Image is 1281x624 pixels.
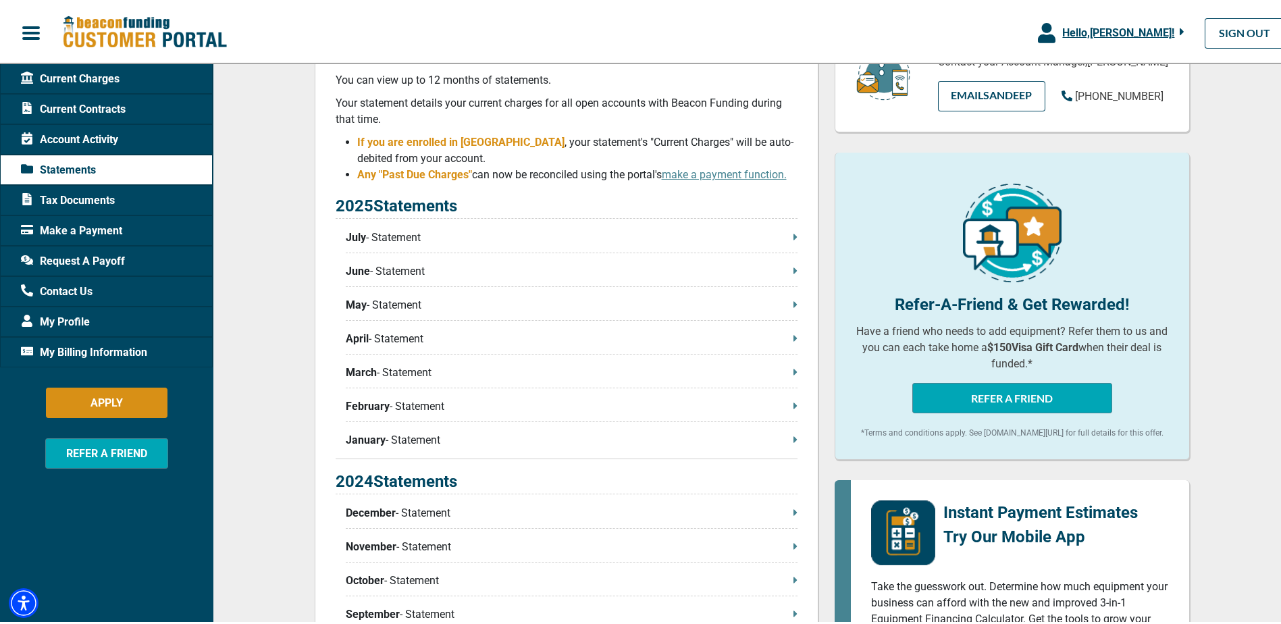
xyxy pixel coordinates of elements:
[963,181,1062,280] img: refer-a-friend-icon.png
[346,261,370,277] span: June
[21,159,96,176] span: Statements
[346,502,396,519] span: December
[9,586,38,615] div: Accessibility Menu
[21,99,126,115] span: Current Contracts
[357,133,793,162] span: , your statement's "Current Charges" will be auto-debited from your account.
[346,502,798,519] p: - Statement
[336,93,798,125] p: Your statement details your current charges for all open accounts with Beacon Funding during that...
[346,430,798,446] p: - Statement
[938,78,1045,109] a: EMAILSandeep
[357,165,472,178] span: Any "Past Due Charges"
[662,165,787,178] a: make a payment function.
[336,467,798,492] p: 2024 Statements
[1075,87,1164,100] span: [PHONE_NUMBER]
[346,604,400,620] span: September
[21,68,120,84] span: Current Charges
[357,133,565,146] span: If you are enrolled in [GEOGRAPHIC_DATA]
[62,13,227,47] img: Beacon Funding Customer Portal Logo
[856,290,1169,314] p: Refer-A-Friend & Get Rewarded!
[1062,24,1174,36] span: Hello, [PERSON_NAME] !
[856,321,1169,369] p: Have a friend who needs to add equipment? Refer them to us and you can each take home a when thei...
[336,70,798,86] p: You can view up to 12 months of statements.
[21,190,115,206] span: Tax Documents
[346,328,798,344] p: - Statement
[943,498,1138,522] p: Instant Payment Estimates
[21,220,122,236] span: Make a Payment
[943,522,1138,546] p: Try Our Mobile App
[336,191,798,216] p: 2025 Statements
[21,129,118,145] span: Account Activity
[346,536,396,552] span: November
[912,380,1112,411] button: REFER A FRIEND
[346,362,377,378] span: March
[987,338,1078,351] b: $150 Visa Gift Card
[472,165,787,178] span: can now be reconciled using the portal's
[21,281,93,297] span: Contact Us
[346,570,384,586] span: October
[346,604,798,620] p: - Statement
[871,498,935,563] img: mobile-app-logo.png
[45,436,168,466] button: REFER A FRIEND
[853,43,914,99] img: customer-service.png
[346,570,798,586] p: - Statement
[346,294,367,311] span: May
[346,261,798,277] p: - Statement
[346,536,798,552] p: - Statement
[346,430,386,446] span: January
[346,396,798,412] p: - Statement
[346,396,390,412] span: February
[46,385,167,415] button: APPLY
[346,227,366,243] span: July
[21,342,147,358] span: My Billing Information
[346,227,798,243] p: - Statement
[346,328,369,344] span: April
[346,362,798,378] p: - Statement
[346,294,798,311] p: - Statement
[1062,86,1164,102] a: [PHONE_NUMBER]
[21,311,90,328] span: My Profile
[21,251,125,267] span: Request A Payoff
[856,424,1169,436] p: *Terms and conditions apply. See [DOMAIN_NAME][URL] for full details for this offer.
